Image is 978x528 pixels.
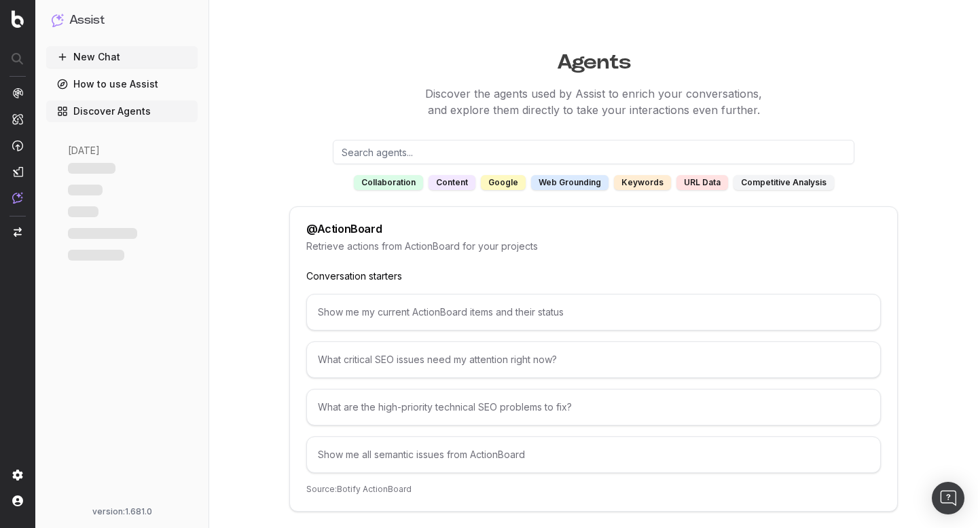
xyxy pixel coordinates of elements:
[46,46,198,68] button: New Chat
[306,223,382,234] div: @ ActionBoard
[932,482,964,514] div: Open Intercom Messenger
[12,166,23,177] img: Studio
[12,192,23,204] img: Assist
[429,175,475,190] div: content
[46,73,198,95] a: How to use Assist
[209,86,978,118] p: Discover the agents used by Assist to enrich your conversations, and explore them directly to tak...
[306,294,881,331] div: Show me my current ActionBoard items and their status
[733,175,834,190] div: competitive analysis
[481,175,526,190] div: google
[531,175,609,190] div: web grounding
[46,100,198,122] a: Discover Agents
[12,113,23,125] img: Intelligence
[14,227,22,237] img: Switch project
[306,436,881,473] div: Show me all semantic issues from ActionBoard
[12,495,23,506] img: My account
[12,10,24,28] img: Botify logo
[676,175,728,190] div: URL data
[12,140,23,151] img: Activation
[69,11,105,30] h1: Assist
[52,506,192,517] div: version: 1.681.0
[209,43,978,75] h1: Agents
[306,240,881,253] p: Retrieve actions from ActionBoard for your projects
[333,140,854,164] input: Search agents...
[52,11,192,30] button: Assist
[12,88,23,98] img: Analytics
[354,175,423,190] div: collaboration
[12,470,23,480] img: Setting
[306,341,881,378] div: What critical SEO issues need my attention right now?
[52,14,64,26] img: Assist
[306,484,881,495] p: Source: Botify ActionBoard
[614,175,671,190] div: keywords
[306,389,881,426] div: What are the high-priority technical SEO problems to fix?
[62,144,181,157] div: [DATE]
[306,269,881,283] p: Conversation starters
